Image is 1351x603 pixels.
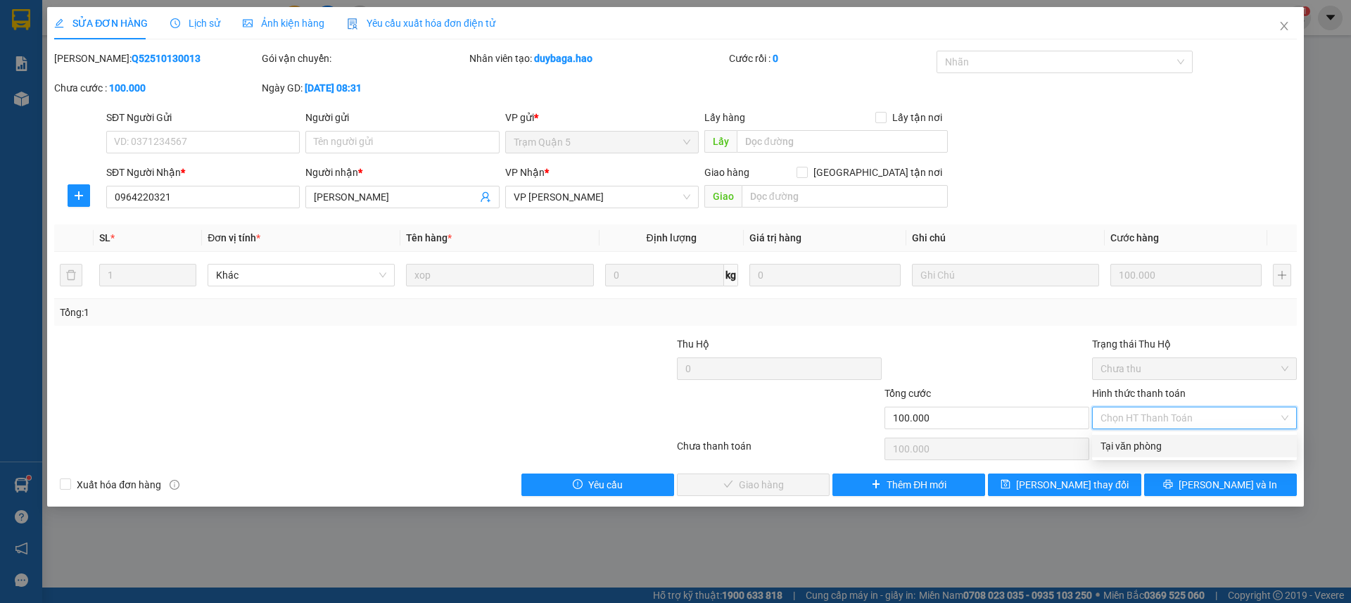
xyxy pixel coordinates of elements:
span: SỬA ĐƠN HÀNG [54,18,148,29]
span: close [1279,20,1290,32]
b: 100.000 [109,82,146,94]
b: [DATE] 08:31 [305,82,362,94]
div: Cước rồi : [729,51,934,66]
span: Lấy hàng [704,112,745,123]
div: Ngày GD: [262,80,467,96]
input: Ghi Chú [912,264,1099,286]
span: Lịch sử [170,18,220,29]
span: Định lượng [647,232,697,243]
div: Tại văn phòng [1101,438,1288,454]
img: icon [347,18,358,30]
div: Người nhận [305,165,499,180]
span: Thêm ĐH mới [887,477,946,493]
span: Tổng cước [884,388,931,399]
span: Giá trị hàng [749,232,801,243]
div: Nhân viên tạo: [469,51,726,66]
span: save [1001,479,1010,490]
button: plus [68,184,90,207]
button: exclamation-circleYêu cầu [521,474,674,496]
input: Dọc đường [737,130,948,153]
span: Yêu cầu xuất hóa đơn điện tử [347,18,495,29]
span: exclamation-circle [573,479,583,490]
span: [PERSON_NAME] thay đổi [1016,477,1129,493]
label: Hình thức thanh toán [1092,388,1186,399]
div: [PERSON_NAME]: [54,51,259,66]
span: plus [68,190,89,201]
div: Trạng thái Thu Hộ [1092,336,1297,352]
span: [PERSON_NAME] và In [1179,477,1277,493]
span: Giao [704,185,742,208]
div: SĐT Người Gửi [106,110,300,125]
span: Thu Hộ [677,338,709,350]
span: clock-circle [170,18,180,28]
span: info-circle [170,480,179,490]
span: picture [243,18,253,28]
button: delete [60,264,82,286]
span: Chưa thu [1101,358,1288,379]
button: plus [1273,264,1291,286]
button: plusThêm ĐH mới [832,474,985,496]
b: Q52510130013 [132,53,201,64]
span: kg [724,264,738,286]
span: Chọn HT Thanh Toán [1101,407,1288,429]
div: Chưa cước : [54,80,259,96]
span: Cước hàng [1110,232,1159,243]
input: Dọc đường [742,185,948,208]
span: Giao hàng [704,167,749,178]
span: Đơn vị tính [208,232,260,243]
span: [GEOGRAPHIC_DATA] tận nơi [808,165,948,180]
button: save[PERSON_NAME] thay đổi [988,474,1141,496]
th: Ghi chú [906,224,1105,252]
span: Tên hàng [406,232,452,243]
span: Yêu cầu [588,477,623,493]
div: SĐT Người Nhận [106,165,300,180]
span: user-add [480,191,491,203]
div: Chưa thanh toán [675,438,883,463]
button: Close [1264,7,1304,46]
span: VP Bạc Liêu [514,186,690,208]
div: VP gửi [505,110,699,125]
div: Tổng: 1 [60,305,521,320]
b: duybaga.hao [534,53,592,64]
span: Khác [216,265,386,286]
span: Ảnh kiện hàng [243,18,324,29]
button: printer[PERSON_NAME] và In [1144,474,1297,496]
span: VP Nhận [505,167,545,178]
input: 0 [749,264,901,286]
div: Gói vận chuyển: [262,51,467,66]
button: checkGiao hàng [677,474,830,496]
input: VD: Bàn, Ghế [406,264,593,286]
span: plus [871,479,881,490]
span: printer [1163,479,1173,490]
input: 0 [1110,264,1262,286]
b: 0 [773,53,778,64]
div: Người gửi [305,110,499,125]
span: Xuất hóa đơn hàng [71,477,167,493]
span: Lấy tận nơi [887,110,948,125]
span: edit [54,18,64,28]
span: SL [99,232,110,243]
span: Trạm Quận 5 [514,132,690,153]
span: Lấy [704,130,737,153]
